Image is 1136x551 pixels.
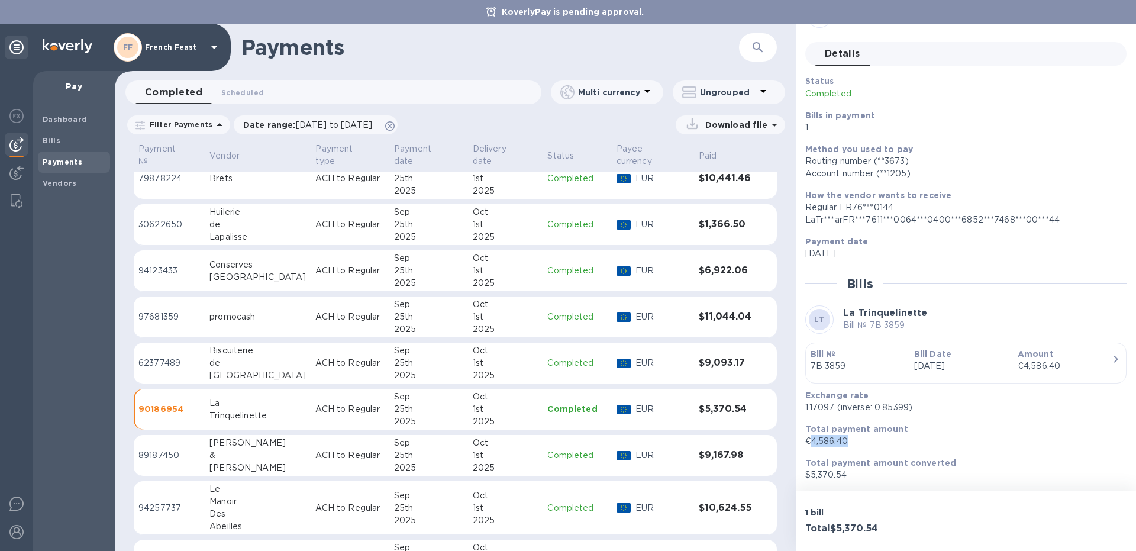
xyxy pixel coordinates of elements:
[473,391,538,403] div: Oct
[1018,349,1054,359] b: Amount
[914,349,951,359] b: Bill Date
[473,143,538,167] span: Delivery date
[547,150,574,162] p: Status
[700,86,756,98] p: Ungrouped
[805,155,1117,167] div: Routing number (**3673)
[394,143,463,167] span: Payment date
[209,172,306,185] div: Brets
[699,357,753,369] h3: $9,093.17
[209,311,306,323] div: promocash
[209,495,306,508] div: Manoir
[315,143,385,167] span: Payment type
[473,323,538,336] div: 2025
[701,119,767,131] p: Download file
[473,449,538,462] div: 1st
[394,298,463,311] div: Sep
[547,502,606,514] p: Completed
[43,115,88,124] b: Dashboard
[138,172,200,185] p: 79878224
[138,143,185,167] p: Payment №
[617,143,674,167] p: Payee currency
[209,508,306,520] div: Des
[635,449,689,462] p: EUR
[209,397,306,410] div: La
[394,462,463,474] div: 2025
[805,88,1014,100] p: Completed
[805,111,875,120] b: Bills in payment
[209,462,306,474] div: [PERSON_NAME]
[315,357,385,369] p: ACH to Regular
[811,349,836,359] b: Bill №
[547,357,606,369] p: Completed
[209,206,306,218] div: Huilerie
[209,410,306,422] div: Trinquelinette
[699,173,753,184] h3: $10,441.46
[209,344,306,357] div: Biscuiterie
[209,150,240,162] p: Vendor
[496,6,650,18] p: KoverlyPay is pending approval.
[221,86,264,99] span: Scheduled
[138,265,200,277] p: 94123433
[43,136,60,145] b: Bills
[209,259,306,271] div: Conserves
[814,315,824,324] b: LT
[473,277,538,289] div: 2025
[394,369,463,382] div: 2025
[805,167,1117,180] div: Account number (**1205)
[394,489,463,502] div: Sep
[394,449,463,462] div: 25th
[394,437,463,449] div: Sep
[805,247,1117,260] p: [DATE]
[805,458,957,468] b: Total payment amount converted
[43,39,92,53] img: Logo
[699,502,753,514] h3: $10,624.55
[805,191,952,200] b: How the vendor wants to receive
[394,323,463,336] div: 2025
[473,344,538,357] div: Oct
[699,150,732,162] span: Paid
[805,523,961,534] h3: Total $5,370.54
[138,403,200,415] p: 90186954
[145,84,202,101] span: Completed
[473,252,538,265] div: Oct
[547,150,589,162] span: Status
[138,218,200,231] p: 30622650
[209,271,306,283] div: [GEOGRAPHIC_DATA]
[473,143,523,167] p: Delivery date
[394,143,448,167] p: Payment date
[699,311,753,323] h3: $11,044.04
[473,369,538,382] div: 2025
[699,404,753,415] h3: $5,370.54
[473,218,538,231] div: 1st
[209,231,306,243] div: Lapalisse
[843,319,927,331] p: Bill № 7B 3859
[5,36,28,59] div: Unpin categories
[394,311,463,323] div: 25th
[234,115,398,134] div: Date range:[DATE] to [DATE]
[547,172,606,185] p: Completed
[123,43,133,51] b: FF
[547,265,606,277] p: Completed
[847,276,873,291] h2: Bills
[315,403,385,415] p: ACH to Regular
[805,391,869,400] b: Exchange rate
[547,311,606,323] p: Completed
[394,344,463,357] div: Sep
[805,343,1127,384] button: Bill №7B 3859Bill Date[DATE]Amount€4,586.40
[296,120,372,130] span: [DATE] to [DATE]
[315,311,385,323] p: ACH to Regular
[394,357,463,369] div: 25th
[843,307,927,318] b: La Trinquelinette
[805,121,1117,134] p: 1
[473,415,538,428] div: 2025
[547,403,606,415] p: Completed
[473,185,538,197] div: 2025
[394,252,463,265] div: Sep
[209,150,255,162] span: Vendor
[699,150,717,162] p: Paid
[315,265,385,277] p: ACH to Regular
[635,357,689,369] p: EUR
[315,143,369,167] p: Payment type
[805,144,913,154] b: Method you used to pay
[315,172,385,185] p: ACH to Regular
